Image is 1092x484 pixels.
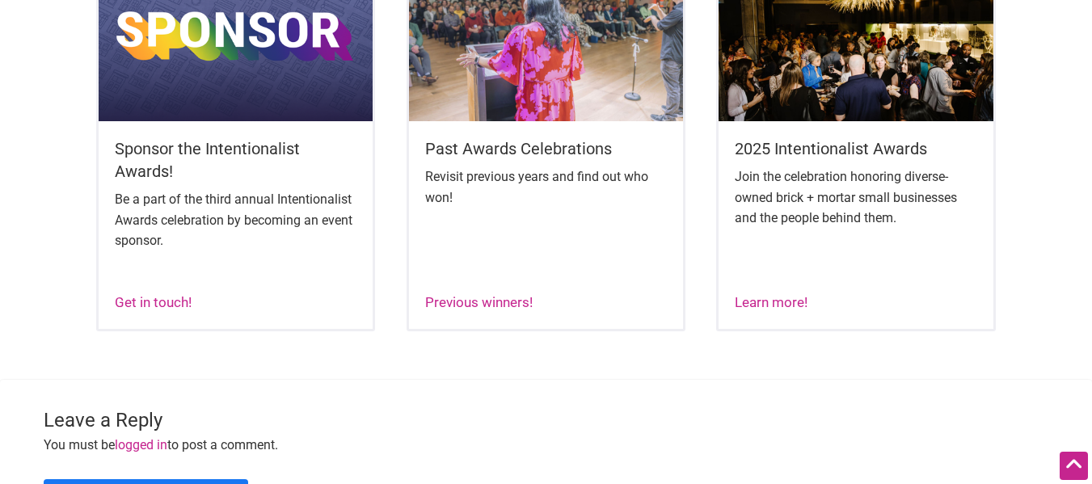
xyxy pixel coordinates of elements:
[425,166,667,208] p: Revisit previous years and find out who won!
[115,294,192,310] a: Get in touch!
[735,137,976,160] h5: 2025 Intentionalist Awards
[735,294,807,310] a: Learn more!
[1060,452,1088,480] div: Scroll Back to Top
[44,407,1048,435] h3: Leave a Reply
[425,137,667,160] h5: Past Awards Celebrations
[115,437,167,452] a: logged in
[44,435,1048,456] p: You must be to post a comment.
[115,189,356,251] p: Be a part of the third annual Intentionalist Awards celebration by becoming an event sponsor.
[735,166,976,229] p: Join the celebration honoring diverse-owned brick + mortar small businesses and the people behind...
[115,137,356,183] h5: Sponsor the Intentionalist Awards!
[425,294,533,310] a: Previous winners!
